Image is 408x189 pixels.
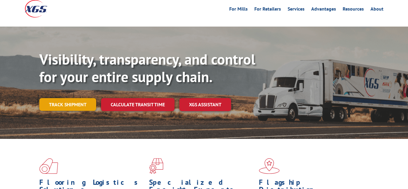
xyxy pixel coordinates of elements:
a: For Retailers [254,7,281,13]
a: Services [288,7,305,13]
img: xgs-icon-focused-on-flooring-red [149,158,163,174]
a: About [370,7,384,13]
img: xgs-icon-flagship-distribution-model-red [259,158,280,174]
a: For Mills [229,7,248,13]
a: Resources [343,7,364,13]
img: xgs-icon-total-supply-chain-intelligence-red [39,158,58,174]
a: Calculate transit time [101,98,175,111]
a: Advantages [311,7,336,13]
b: Visibility, transparency, and control for your entire supply chain. [39,50,255,86]
a: Track shipment [39,98,96,111]
a: XGS ASSISTANT [179,98,231,111]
